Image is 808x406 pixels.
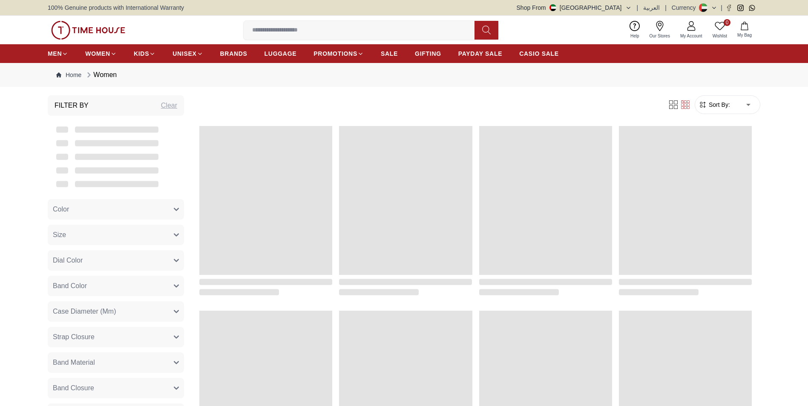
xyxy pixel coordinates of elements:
[48,378,184,398] button: Band Closure
[161,100,177,111] div: Clear
[737,5,744,11] a: Instagram
[519,46,559,61] a: CASIO SALE
[458,46,502,61] a: PAYDAY SALE
[48,199,184,220] button: Color
[48,3,184,12] span: 100% Genuine products with International Warranty
[381,49,398,58] span: SALE
[53,230,66,240] span: Size
[734,32,755,38] span: My Bag
[313,49,357,58] span: PROMOTIONS
[644,19,675,41] a: Our Stores
[415,49,441,58] span: GIFTING
[53,332,95,342] span: Strap Closure
[48,276,184,296] button: Band Color
[637,3,638,12] span: |
[627,33,643,39] span: Help
[48,225,184,245] button: Size
[55,100,89,111] h3: Filter By
[415,46,441,61] a: GIFTING
[517,3,632,12] button: Shop From[GEOGRAPHIC_DATA]
[85,46,117,61] a: WOMEN
[56,71,81,79] a: Home
[707,100,730,109] span: Sort By:
[48,301,184,322] button: Case Diameter (Mm)
[48,352,184,373] button: Band Material
[85,49,110,58] span: WOMEN
[726,5,732,11] a: Facebook
[665,3,667,12] span: |
[643,3,660,12] button: العربية
[48,49,62,58] span: MEN
[53,383,94,393] span: Band Closure
[646,33,673,39] span: Our Stores
[173,49,196,58] span: UNISEX
[313,46,364,61] a: PROMOTIONS
[51,21,125,40] img: ...
[48,63,760,87] nav: Breadcrumb
[53,204,69,214] span: Color
[677,33,706,39] span: My Account
[381,46,398,61] a: SALE
[732,20,757,40] button: My Bag
[265,49,297,58] span: LUGGAGE
[749,5,755,11] a: Whatsapp
[458,49,502,58] span: PAYDAY SALE
[48,46,68,61] a: MEN
[707,19,732,41] a: 0Wishlist
[265,46,297,61] a: LUGGAGE
[53,281,87,291] span: Band Color
[699,100,730,109] button: Sort By:
[724,19,730,26] span: 0
[709,33,730,39] span: Wishlist
[672,3,699,12] div: Currency
[173,46,203,61] a: UNISEX
[85,70,117,80] div: Women
[625,19,644,41] a: Help
[48,250,184,271] button: Dial Color
[220,46,247,61] a: BRANDS
[134,49,149,58] span: KIDS
[519,49,559,58] span: CASIO SALE
[549,4,556,11] img: United Arab Emirates
[48,327,184,347] button: Strap Closure
[134,46,155,61] a: KIDS
[53,255,83,266] span: Dial Color
[53,306,116,317] span: Case Diameter (Mm)
[53,357,95,368] span: Band Material
[220,49,247,58] span: BRANDS
[721,3,722,12] span: |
